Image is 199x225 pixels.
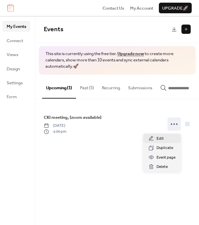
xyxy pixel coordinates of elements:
[7,51,18,58] span: Views
[3,21,30,32] a: My Events
[124,75,156,98] button: Submissions
[3,35,30,46] a: Connect
[117,49,144,58] a: Upgrade now
[7,4,14,12] img: logo
[7,23,26,30] span: My Events
[7,94,17,100] span: Form
[42,75,76,99] button: Upcoming (1)
[45,51,189,70] span: This site is currently using the free tier. to create more calendars, show more than 10 events an...
[157,145,173,151] span: Duplicate
[130,5,153,11] a: My Account
[102,5,124,12] span: Contact Us
[157,164,168,170] span: Delete
[157,154,175,161] span: Event page
[44,129,66,135] span: 4:00 pm
[157,135,164,142] span: Edit
[3,91,30,102] a: Form
[76,75,98,98] button: Past (5)
[3,63,30,74] a: Design
[7,37,23,44] span: Connect
[130,5,153,12] span: My Account
[3,49,30,60] a: Views
[44,114,101,121] a: CKI meeting, (zoom available)
[7,66,20,72] span: Design
[44,123,66,129] span: [DATE]
[102,5,124,11] a: Contact Us
[98,75,124,98] button: Recurring
[7,80,23,86] span: Settings
[3,77,30,88] a: Settings
[159,3,192,13] button: Upgrade🚀
[44,23,63,36] span: Events
[162,5,188,12] span: Upgrade 🚀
